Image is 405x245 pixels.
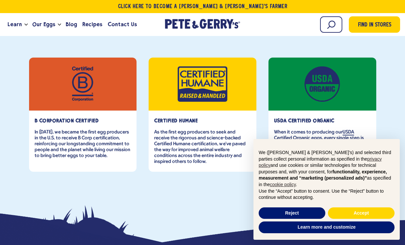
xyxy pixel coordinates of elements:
[349,16,400,33] a: Find in Stores
[259,221,395,233] button: Learn more and customize
[259,207,325,219] button: Reject
[328,207,395,219] button: Accept
[32,20,55,28] span: Our Eggs
[82,20,102,28] span: Recipes
[108,20,137,28] span: Contact Us
[80,16,105,33] a: Recipes
[30,16,58,33] a: Our Eggs
[274,129,371,165] p: When it comes to producing our , every single step is part of a larger, all-natural, and sustaina...
[154,118,198,124] strong: Certified Humane
[270,182,296,187] a: cookie policy
[320,16,342,33] input: Search
[358,21,391,30] span: Find in Stores
[154,129,251,165] p: As the first egg producers to seek and receive the rigorous and science-backed Certified Humane c...
[274,118,334,124] strong: USDA Certified Organic
[259,188,395,201] p: Use the “Accept” button to consent. Use the “Reject” button to continue without accepting.
[8,20,22,28] span: Learn
[66,20,77,28] span: Blog
[259,149,395,188] p: We ([PERSON_NAME] & [PERSON_NAME]'s) and selected third parties collect personal information as s...
[35,129,131,159] p: In [DATE], we became the first egg producers in the U.S. to receive B Corp certification, reinfor...
[5,16,24,33] a: Learn
[29,58,137,172] div: item
[268,58,376,172] div: item
[63,16,80,33] a: Blog
[105,16,139,33] a: Contact Us
[149,58,256,172] div: item
[58,24,61,26] button: Open the dropdown menu for Our Eggs
[35,118,99,124] strong: B Corporation Certified
[24,24,28,26] button: Open the dropdown menu for Learn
